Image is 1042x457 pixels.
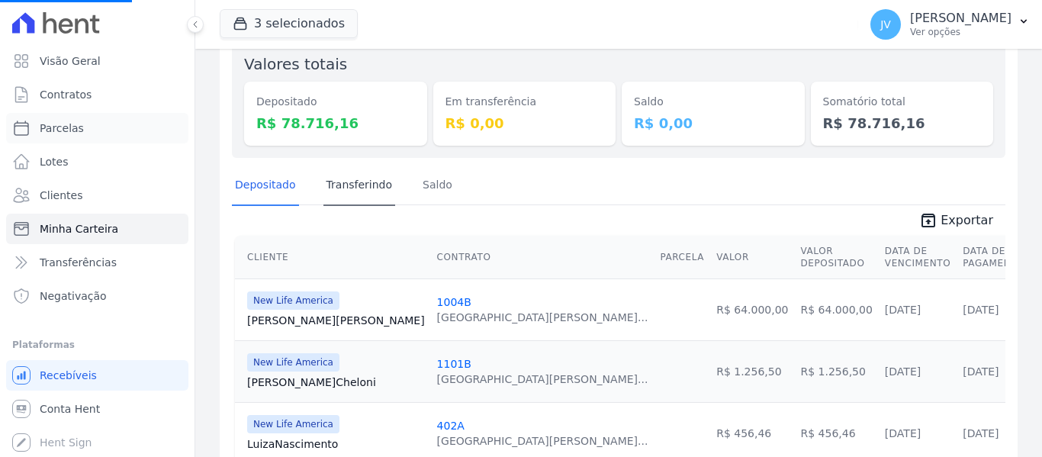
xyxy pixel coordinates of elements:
span: New Life America [247,353,339,372]
div: [GEOGRAPHIC_DATA][PERSON_NAME]... [437,372,648,387]
td: R$ 64.000,00 [795,278,879,340]
a: [DATE] [963,365,999,378]
span: JV [880,19,891,30]
a: Recebíveis [6,360,188,391]
dd: R$ 78.716,16 [256,113,415,134]
a: [PERSON_NAME][PERSON_NAME] [247,313,425,328]
a: LuizaNascimento [247,436,425,452]
button: 3 selecionados [220,9,358,38]
th: Valor Depositado [795,236,879,279]
a: 1101B [437,358,471,370]
th: Data de Pagamento [957,236,1031,279]
label: Valores totais [244,55,347,73]
a: Depositado [232,166,299,206]
span: Clientes [40,188,82,203]
span: New Life America [247,291,339,310]
a: unarchive Exportar [907,211,1005,233]
a: [DATE] [885,427,921,439]
dd: R$ 0,00 [445,113,604,134]
div: Plataformas [12,336,182,354]
a: 402A [437,420,465,432]
a: Contratos [6,79,188,110]
div: [GEOGRAPHIC_DATA][PERSON_NAME]... [437,433,648,449]
a: Negativação [6,281,188,311]
a: [DATE] [963,427,999,439]
a: 1004B [437,296,471,308]
th: Parcela [654,236,710,279]
a: Saldo [420,166,455,206]
a: [DATE] [885,365,921,378]
th: Data de Vencimento [879,236,957,279]
a: Minha Carteira [6,214,188,244]
dt: Em transferência [445,94,604,110]
a: Lotes [6,146,188,177]
p: [PERSON_NAME] [910,11,1011,26]
a: Clientes [6,180,188,211]
a: Visão Geral [6,46,188,76]
div: [GEOGRAPHIC_DATA][PERSON_NAME]... [437,310,648,325]
span: Lotes [40,154,69,169]
span: Exportar [941,211,993,230]
th: Cliente [235,236,431,279]
th: Valor [710,236,794,279]
span: Contratos [40,87,92,102]
span: Visão Geral [40,53,101,69]
a: [DATE] [885,304,921,316]
span: Minha Carteira [40,221,118,237]
dt: Depositado [256,94,415,110]
dt: Somatório total [823,94,982,110]
td: R$ 64.000,00 [710,278,794,340]
span: Recebíveis [40,368,97,383]
th: Contrato [431,236,654,279]
span: Transferências [40,255,117,270]
span: Conta Hent [40,401,100,417]
dd: R$ 0,00 [634,113,793,134]
dd: R$ 78.716,16 [823,113,982,134]
a: Transferências [6,247,188,278]
span: Parcelas [40,121,84,136]
td: R$ 1.256,50 [710,340,794,402]
a: Transferindo [323,166,396,206]
a: Conta Hent [6,394,188,424]
button: JV [PERSON_NAME] Ver opções [858,3,1042,46]
span: Negativação [40,288,107,304]
a: [DATE] [963,304,999,316]
a: [PERSON_NAME]Cheloni [247,375,425,390]
dt: Saldo [634,94,793,110]
td: R$ 1.256,50 [795,340,879,402]
i: unarchive [919,211,937,230]
p: Ver opções [910,26,1011,38]
a: Parcelas [6,113,188,143]
span: New Life America [247,415,339,433]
